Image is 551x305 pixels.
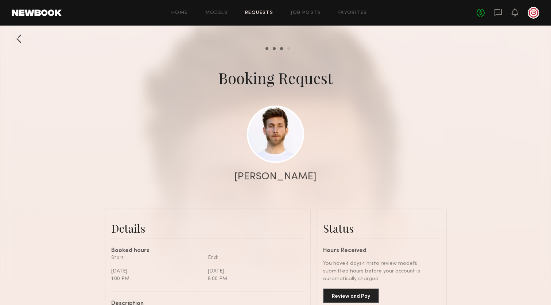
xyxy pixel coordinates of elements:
div: [DATE] [208,267,299,275]
button: Review and Pay [323,289,379,303]
div: Status [323,221,440,236]
div: Booked hours [111,248,304,254]
div: [PERSON_NAME] [234,172,317,182]
a: Requests [245,11,273,15]
a: Job Posts [291,11,321,15]
div: You have 4 days 4 hrs to review model’s submitted hours before your account is automatically char... [323,260,440,283]
a: Favorites [338,11,367,15]
div: [DATE] [111,267,202,275]
div: End: [208,254,299,262]
div: Hours Received [323,248,440,254]
div: 5:00 PM [208,275,299,283]
div: Start: [111,254,202,262]
div: Details [111,221,304,236]
div: Booking Request [218,68,333,88]
div: 1:00 PM [111,275,202,283]
a: Models [205,11,228,15]
a: Home [171,11,188,15]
